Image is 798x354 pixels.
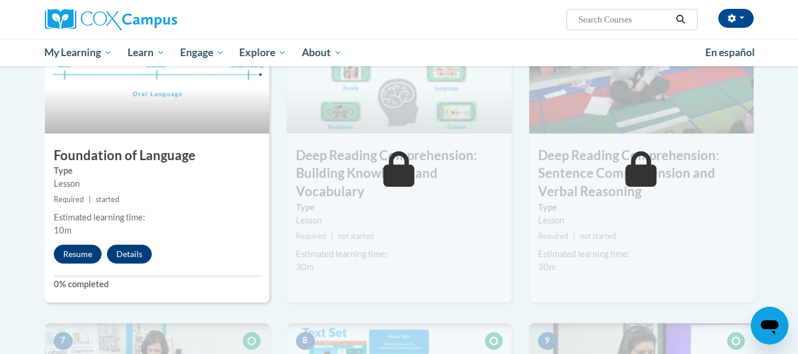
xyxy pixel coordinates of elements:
[37,39,120,66] a: My Learning
[296,232,326,241] span: Required
[27,39,771,66] div: Main menu
[45,9,177,30] img: Cox Campus
[529,147,754,201] h3: Deep Reading Comprehension: Sentence Comprehension and Verbal Reasoning
[89,195,91,204] span: |
[573,232,575,241] span: |
[538,214,745,227] div: Lesson
[54,245,102,264] button: Resume
[96,195,119,204] span: started
[296,248,503,261] div: Estimated learning time:
[751,307,789,345] iframe: Button to launch messaging window
[538,232,568,241] span: Required
[54,195,84,204] span: Required
[45,9,269,30] a: Cox Campus
[296,214,503,227] div: Lesson
[54,177,260,190] div: Lesson
[180,46,224,60] span: Engage
[538,248,745,261] div: Estimated learning time:
[107,245,152,264] button: Details
[54,164,260,177] label: Type
[120,39,172,66] a: Learn
[287,147,512,201] h3: Deep Reading Comprehension: Building Knowledge and Vocabulary
[128,46,165,60] span: Learn
[672,12,689,27] button: Search
[294,39,350,66] a: About
[296,262,314,272] span: 30m
[287,15,512,134] img: Course Image
[54,332,73,350] span: 7
[296,332,315,350] span: 8
[698,40,763,65] a: En español
[538,332,557,350] span: 9
[239,46,286,60] span: Explore
[54,278,260,291] label: 0% completed
[538,201,745,214] label: Type
[45,147,269,165] h3: Foundation of Language
[45,15,269,134] img: Course Image
[302,46,342,60] span: About
[172,39,232,66] a: Engage
[54,211,260,224] div: Estimated learning time:
[338,232,374,241] span: not started
[580,232,616,241] span: not started
[529,15,754,134] img: Course Image
[331,232,333,241] span: |
[718,9,754,28] button: Account Settings
[296,201,503,214] label: Type
[705,46,755,59] span: En español
[54,225,71,235] span: 10m
[538,262,556,272] span: 30m
[577,12,672,27] input: Search Courses
[44,46,112,60] span: My Learning
[232,39,294,66] a: Explore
